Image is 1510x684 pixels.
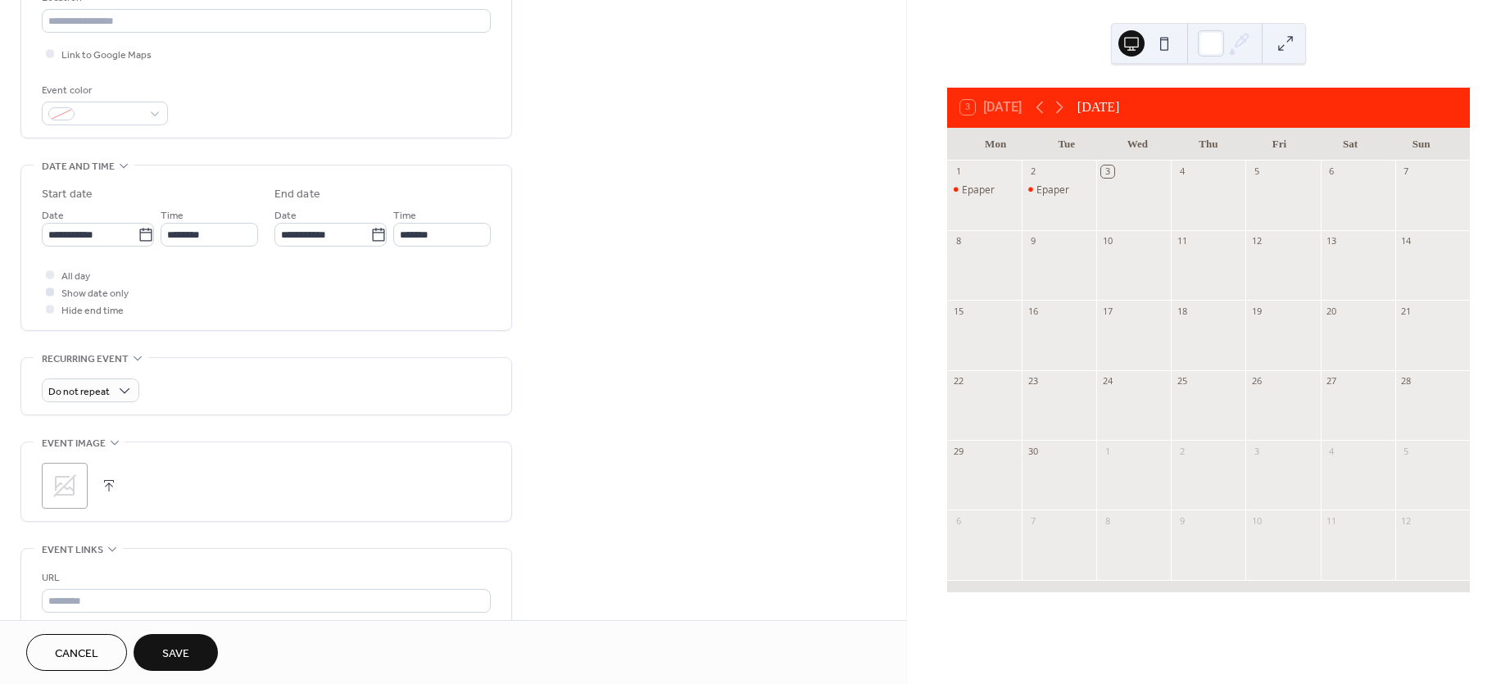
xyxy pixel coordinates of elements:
[1027,375,1039,387] div: 23
[1031,128,1102,161] div: Tue
[1250,445,1263,457] div: 3
[42,207,64,224] span: Date
[1326,305,1338,317] div: 20
[1176,165,1188,178] div: 4
[1400,514,1413,527] div: 12
[952,235,964,247] div: 8
[1027,235,1039,247] div: 9
[947,183,1022,197] div: Epaper
[42,351,129,368] span: Recurring event
[1400,375,1413,387] div: 28
[1102,128,1173,161] div: Wed
[1027,514,1039,527] div: 7
[952,375,964,387] div: 22
[1385,128,1457,161] div: Sun
[1250,375,1263,387] div: 26
[1077,97,1120,117] div: [DATE]
[61,302,124,319] span: Hide end time
[952,165,964,178] div: 1
[48,383,110,401] span: Do not repeat
[1173,128,1245,161] div: Thu
[1400,235,1413,247] div: 14
[1027,305,1039,317] div: 16
[1101,305,1113,317] div: 17
[1176,445,1188,457] div: 2
[42,463,88,509] div: ;
[1326,375,1338,387] div: 27
[1400,305,1413,317] div: 21
[1250,305,1263,317] div: 19
[952,305,964,317] div: 15
[393,207,416,224] span: Time
[55,645,98,663] span: Cancel
[274,186,320,203] div: End date
[1101,514,1113,527] div: 8
[1244,128,1315,161] div: Fri
[61,285,129,302] span: Show date only
[134,634,218,671] button: Save
[42,541,103,559] span: Event links
[1027,445,1039,457] div: 30
[1250,165,1263,178] div: 5
[42,186,93,203] div: Start date
[952,514,964,527] div: 6
[1315,128,1386,161] div: Sat
[61,47,152,64] span: Link to Google Maps
[1176,375,1188,387] div: 25
[1176,235,1188,247] div: 11
[1036,183,1069,197] div: Epaper
[1027,165,1039,178] div: 2
[26,634,127,671] button: Cancel
[1176,305,1188,317] div: 18
[1101,165,1113,178] div: 3
[1400,165,1413,178] div: 7
[161,207,184,224] span: Time
[952,445,964,457] div: 29
[1250,514,1263,527] div: 10
[274,207,297,224] span: Date
[1326,445,1338,457] div: 4
[1022,183,1096,197] div: Epaper
[1101,445,1113,457] div: 1
[162,645,189,663] span: Save
[960,128,1032,161] div: Mon
[61,268,90,285] span: All day
[1400,445,1413,457] div: 5
[42,82,165,99] div: Event color
[962,183,995,197] div: Epaper
[1326,514,1338,527] div: 11
[1326,165,1338,178] div: 6
[1176,514,1188,527] div: 9
[1326,235,1338,247] div: 13
[42,158,115,175] span: Date and time
[42,435,106,452] span: Event image
[42,569,487,587] div: URL
[1101,235,1113,247] div: 10
[1101,375,1113,387] div: 24
[1250,235,1263,247] div: 12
